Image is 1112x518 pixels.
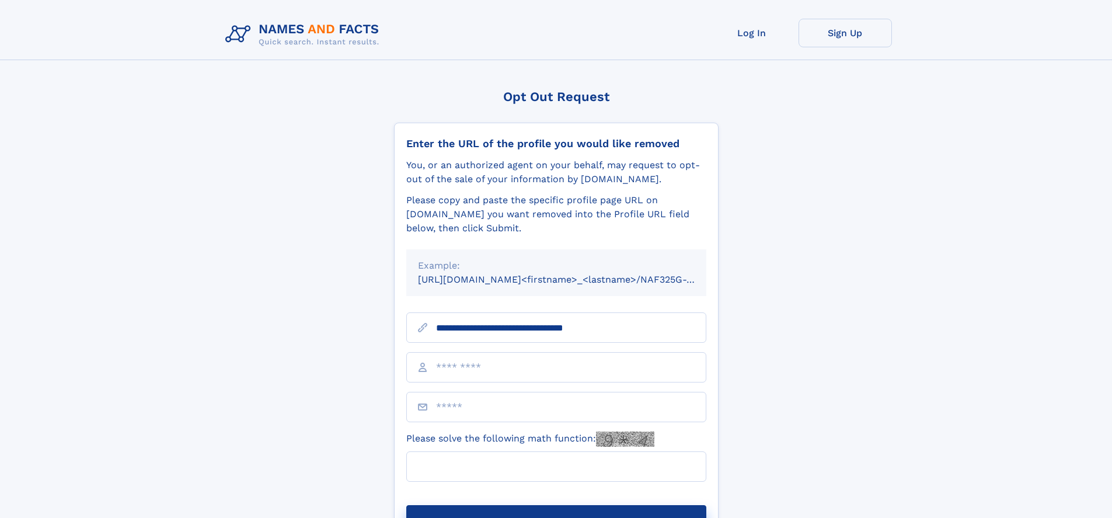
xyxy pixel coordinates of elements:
img: Logo Names and Facts [221,19,389,50]
div: Enter the URL of the profile you would like removed [406,137,706,150]
a: Log In [705,19,799,47]
div: Opt Out Request [394,89,719,104]
a: Sign Up [799,19,892,47]
div: Please copy and paste the specific profile page URL on [DOMAIN_NAME] you want removed into the Pr... [406,193,706,235]
div: You, or an authorized agent on your behalf, may request to opt-out of the sale of your informatio... [406,158,706,186]
small: [URL][DOMAIN_NAME]<firstname>_<lastname>/NAF325G-xxxxxxxx [418,274,728,285]
div: Example: [418,259,695,273]
label: Please solve the following math function: [406,432,654,447]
